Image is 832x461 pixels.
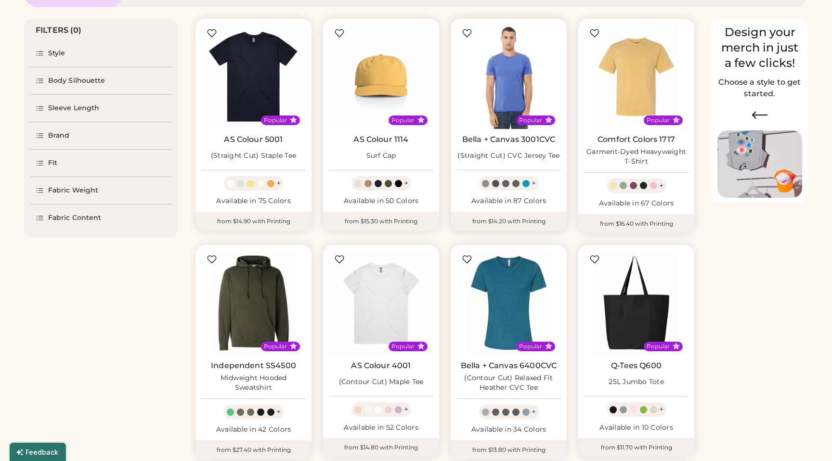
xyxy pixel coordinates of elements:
[457,151,559,161] div: (Straight Cut) CVC Jersey Tee
[584,147,689,166] div: Garment-Dyed Heavyweight T-Shirt
[48,213,101,223] div: Fabric Content
[329,25,433,129] img: AS Colour 1114 Surf Cap
[323,212,439,231] div: from $15.30 with Printing
[717,25,802,71] div: Design your merch in just a few clicks!
[717,77,802,100] h2: Choose a style to get started.
[584,199,689,208] div: Available in 67 Colors
[717,130,802,198] img: Image of Lisa Congdon Eye Print on T-Shirt and Hat
[519,116,542,124] div: Popular
[195,212,312,231] div: from $14.90 with Printing
[48,131,70,141] div: Brand
[673,116,680,124] button: Popular Style
[351,361,411,371] a: AS Colour 4001
[456,251,561,355] img: BELLA + CANVAS 6400CVC (Contour Cut) Relaxed Fit Heather CVC Tee
[417,343,425,350] button: Popular Style
[211,151,296,161] div: (Straight Cut) Staple Tee
[329,423,433,433] div: Available in 52 Colors
[456,373,561,393] div: (Contour Cut) Relaxed Fit Heather CVC Tee
[366,151,396,161] div: Surf Cap
[673,343,680,350] button: Popular Style
[48,76,105,86] div: Body Silhouette
[578,214,694,233] div: from $16.40 with Printing
[404,178,408,189] div: +
[545,343,552,350] button: Popular Style
[545,116,552,124] button: Popular Style
[611,361,662,371] a: Q-Tees Q600
[456,196,561,206] div: Available in 87 Colors
[659,180,663,191] div: +
[48,49,65,58] div: Style
[456,425,561,435] div: Available in 34 Colors
[329,251,433,355] img: AS Colour 4001 (Contour Cut) Maple Tee
[532,178,536,189] div: +
[353,135,408,144] a: AS Colour 1114
[598,135,675,144] a: Comfort Colors 1717
[584,251,689,355] img: Q-Tees Q600 25L Jumbo Tote
[584,423,689,433] div: Available in 10 Colors
[195,440,312,460] div: from $27.40 with Printing
[647,116,670,124] div: Popular
[391,116,415,124] div: Popular
[290,116,297,124] button: Popular Style
[532,407,536,417] div: +
[578,438,694,457] div: from $11.70 with Printing
[264,343,287,350] div: Popular
[48,186,98,195] div: Fabric Weight
[290,343,297,350] button: Popular Style
[276,178,281,189] div: +
[786,418,828,459] iframe: Front Chat
[224,135,283,144] a: AS Colour 5001
[276,407,281,417] div: +
[461,361,557,371] a: Bella + Canvas 6400CVC
[456,25,561,129] img: BELLA + CANVAS 3001CVC (Straight Cut) CVC Jersey Tee
[404,404,408,415] div: +
[519,343,542,350] div: Popular
[36,25,82,36] div: FILTERS (0)
[417,116,425,124] button: Popular Style
[391,343,415,350] div: Popular
[609,377,664,387] div: 25L Jumbo Tote
[201,196,306,206] div: Available in 75 Colors
[323,438,439,457] div: from $14.80 with Printing
[584,25,689,129] img: Comfort Colors 1717 Garment-Dyed Heavyweight T-Shirt
[264,116,287,124] div: Popular
[48,158,57,168] div: Fit
[48,103,99,113] div: Sleeve Length
[339,377,424,387] div: (Contour Cut) Maple Tee
[659,404,663,415] div: +
[201,373,306,393] div: Midweight Hooded Sweatshirt
[211,361,296,371] a: Independent SS4500
[647,343,670,350] div: Popular
[451,440,567,460] div: from $13.80 with Printing
[451,212,567,231] div: from $14.20 with Printing
[329,196,433,206] div: Available in 50 Colors
[201,251,306,355] img: Independent Trading Co. SS4500 Midweight Hooded Sweatshirt
[201,425,306,435] div: Available in 42 Colors
[201,25,306,129] img: AS Colour 5001 (Straight Cut) Staple Tee
[462,135,555,144] a: Bella + Canvas 3001CVC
